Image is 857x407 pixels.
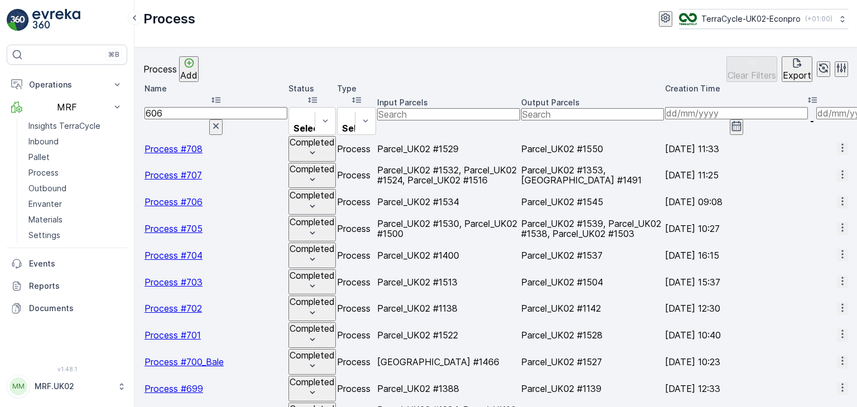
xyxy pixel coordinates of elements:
[337,322,376,348] td: Process
[679,13,697,25] img: terracycle_logo_wKaHoWT.png
[145,277,203,288] a: Process #703
[337,216,376,241] td: Process
[337,376,376,401] td: Process
[145,356,224,367] a: Process #700_Bale
[377,189,520,215] td: Parcel_UK02 #1534
[337,243,376,268] td: Process
[288,136,336,162] button: Completed
[145,250,203,261] a: Process #704
[7,96,127,118] button: MRF
[679,9,848,29] button: TerraCycle-UK02-Econpro(+01:00)
[665,107,808,119] input: dd/mm/yyyy
[7,74,127,96] button: Operations
[7,253,127,275] a: Events
[521,136,664,162] td: Parcel_UK02 #1550
[377,349,520,375] td: [GEOGRAPHIC_DATA] #1466
[377,322,520,348] td: Parcel_UK02 #1522
[290,297,335,307] p: Completed
[726,56,777,82] button: Clear Filters
[337,163,376,188] td: Process
[145,303,202,314] a: Process #702
[521,322,664,348] td: Parcel_UK02 #1528
[145,169,202,181] a: Process #707
[783,70,811,80] p: Export
[288,269,336,295] button: Completed
[701,13,801,25] p: TerraCycle-UK02-Econpro
[521,269,664,295] td: Parcel_UK02 #1504
[108,50,119,59] p: ⌘B
[377,376,520,401] td: Parcel_UK02 #1388
[521,189,664,215] td: Parcel_UK02 #1545
[290,190,335,200] p: Completed
[24,196,127,212] a: Envanter
[28,183,66,194] p: Outbound
[288,163,336,188] button: Completed
[290,244,335,254] p: Completed
[28,198,62,210] p: Envanter
[377,243,520,268] td: Parcel_UK02 #1400
[337,189,376,215] td: Process
[179,56,199,82] button: Add
[290,377,335,387] p: Completed
[7,297,127,319] a: Documents
[521,376,664,401] td: Parcel_UK02 #1139
[7,275,127,297] a: Reports
[145,196,203,207] a: Process #706
[28,152,50,163] p: Pallet
[288,189,336,215] button: Completed
[521,216,664,241] td: Parcel_UK02 #1539, Parcel_UK02 #1538, Parcel_UK02 #1503
[35,381,112,392] p: MRF.UK02
[24,149,127,165] a: Pallet
[288,322,336,348] button: Completed
[24,227,127,243] a: Settings
[28,136,59,147] p: Inbound
[28,230,60,241] p: Settings
[145,83,287,94] p: Name
[521,243,664,268] td: Parcel_UK02 #1537
[288,216,336,241] button: Completed
[290,270,335,280] p: Completed
[9,377,27,395] div: MM
[377,97,520,108] p: Input Parcels
[293,123,322,133] p: Select
[143,64,177,74] p: Process
[377,216,520,241] td: Parcel_UK02 #1530, Parcel_UK02 #1500
[782,56,812,82] button: Export
[29,280,123,292] p: Reports
[29,258,123,269] p: Events
[342,123,371,133] p: Select
[288,83,336,94] p: Status
[521,108,664,120] input: Search
[29,102,105,112] p: MRF
[521,349,664,375] td: Parcel_UK02 #1527
[24,118,127,134] a: Insights TerraCycle
[337,83,376,94] p: Type
[28,167,59,178] p: Process
[377,269,520,295] td: Parcel_UK02 #1513
[28,120,100,132] p: Insights TerraCycle
[805,14,832,23] p: ( +01:00 )
[288,376,336,401] button: Completed
[521,163,664,188] td: Parcel_UK02 #1353, [GEOGRAPHIC_DATA] #1491
[290,350,335,360] p: Completed
[29,79,105,90] p: Operations
[145,383,203,394] a: Process #699
[145,143,203,154] a: Process #708
[290,164,335,174] p: Completed
[290,217,335,227] p: Completed
[377,295,520,321] td: Parcel_UK02 #1138
[377,136,520,162] td: Parcel_UK02 #1529
[337,349,376,375] td: Process
[337,295,376,321] td: Process
[810,116,814,126] p: -
[29,303,123,314] p: Documents
[32,9,80,31] img: logo_light-DOdMpM7g.png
